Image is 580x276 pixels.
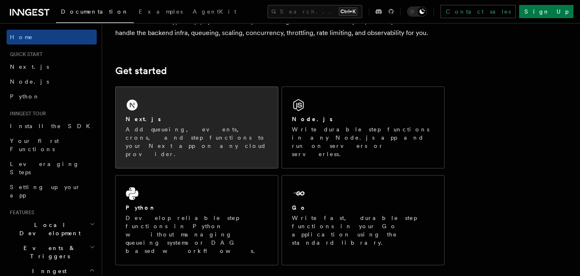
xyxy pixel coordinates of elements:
a: GoWrite fast, durable step functions in your Go application using the standard library. [282,175,445,265]
a: Get started [115,65,167,77]
span: Setting up your app [10,184,81,199]
h2: Node.js [292,115,333,123]
span: Examples [139,8,183,15]
span: Events & Triggers [7,244,90,260]
a: AgentKit [188,2,241,22]
h2: Python [126,203,156,212]
h2: Go [292,203,307,212]
span: Next.js [10,63,49,70]
p: Write durable step functions in any Node.js app and run on servers or serverless. [292,125,434,158]
a: Documentation [56,2,134,23]
a: Sign Up [519,5,573,18]
a: Python [7,89,97,104]
button: Toggle dark mode [407,7,427,16]
a: Examples [134,2,188,22]
p: Write functions in TypeScript, Python or Go to power background and scheduled jobs, with steps bu... [115,16,445,39]
button: Search...Ctrl+K [268,5,362,18]
kbd: Ctrl+K [339,7,357,16]
span: Local Development [7,221,90,237]
span: Leveraging Steps [10,161,79,175]
a: Leveraging Steps [7,157,97,180]
span: Node.js [10,78,49,85]
button: Local Development [7,218,97,241]
span: Features [7,209,34,216]
span: Quick start [7,51,42,58]
a: Contact sales [440,5,516,18]
p: Develop reliable step functions in Python without managing queueing systems or DAG based workflows. [126,214,268,255]
p: Write fast, durable step functions in your Go application using the standard library. [292,214,434,247]
a: Install the SDK [7,119,97,133]
a: Node.jsWrite durable step functions in any Node.js app and run on servers or serverless. [282,87,445,168]
button: Events & Triggers [7,241,97,264]
span: Documentation [61,8,129,15]
h2: Next.js [126,115,161,123]
a: PythonDevelop reliable step functions in Python without managing queueing systems or DAG based wo... [115,175,278,265]
p: Add queueing, events, crons, and step functions to your Next app on any cloud provider. [126,125,268,158]
a: Next.jsAdd queueing, events, crons, and step functions to your Next app on any cloud provider. [115,87,278,168]
a: Setting up your app [7,180,97,203]
span: Inngest tour [7,110,46,117]
a: Home [7,30,97,44]
a: Node.js [7,74,97,89]
a: Your first Functions [7,133,97,157]
span: Python [10,93,40,100]
span: Your first Functions [10,138,59,152]
span: Home [10,33,33,41]
a: Next.js [7,59,97,74]
span: AgentKit [193,8,236,15]
span: Install the SDK [10,123,95,129]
